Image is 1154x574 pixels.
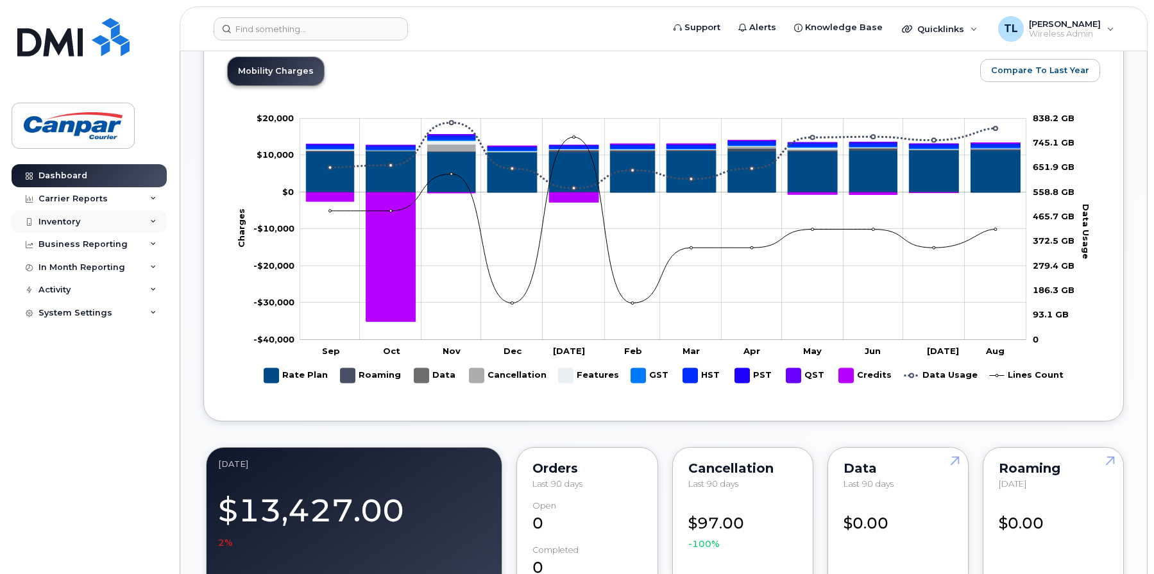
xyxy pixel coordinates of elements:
input: Find something... [214,17,408,40]
div: $0.00 [999,501,1108,534]
g: $0 [253,297,294,307]
tspan: -$30,000 [253,297,294,307]
g: Rate Plan [306,151,1020,192]
g: Roaming [341,363,402,388]
tspan: May [803,346,822,356]
tspan: Apr [743,346,760,356]
g: $0 [253,260,294,271]
div: Quicklinks [893,16,987,42]
tspan: 372.5 GB [1033,236,1074,246]
a: Alerts [729,15,785,40]
tspan: 745.1 GB [1033,137,1074,148]
button: Compare To Last Year [980,59,1100,82]
g: $0 [253,223,294,233]
tspan: Nov [443,346,461,356]
g: GST [631,363,670,388]
tspan: $20,000 [257,113,294,123]
g: Features [559,363,619,388]
span: [DATE] [999,478,1026,489]
div: Data [844,463,953,473]
div: Cancellation [688,463,797,473]
div: Open [532,501,556,511]
span: Support [684,21,720,34]
tspan: [DATE] [927,346,959,356]
g: Data Usage [904,363,978,388]
g: Rate Plan [264,363,328,388]
tspan: Charges [236,208,246,248]
div: August 2025 [218,459,490,469]
a: Support [665,15,729,40]
g: Data [414,363,457,388]
g: Chart [236,113,1096,388]
span: Last 90 days [844,478,894,489]
div: completed [532,545,579,555]
tspan: 465.7 GB [1033,211,1074,221]
span: Compare To Last Year [991,64,1089,76]
g: $0 [257,113,294,123]
tspan: Oct [383,346,400,356]
span: [PERSON_NAME] [1029,19,1101,29]
g: Cancellation [470,363,547,388]
div: $0.00 [844,501,953,534]
g: $0 [257,149,294,160]
tspan: 279.4 GB [1033,260,1074,271]
div: $97.00 [688,501,797,550]
tspan: $10,000 [257,149,294,160]
tspan: 0 [1033,334,1039,344]
g: Lines Count [990,363,1064,388]
tspan: 186.3 GB [1033,285,1074,295]
g: HST [683,363,722,388]
tspan: 558.8 GB [1033,187,1074,197]
div: $13,427.00 [218,485,490,549]
tspan: 838.2 GB [1033,113,1074,123]
div: Orders [532,463,641,473]
tspan: Dec [504,346,522,356]
span: Quicklinks [917,24,964,34]
span: TL [1004,21,1018,37]
tspan: [DATE] [553,346,585,356]
div: Tony Ladriere [989,16,1123,42]
span: Wireless Admin [1029,29,1101,39]
tspan: Data Usage [1081,204,1091,259]
g: Credits [839,363,892,388]
span: Last 90 days [532,478,582,489]
span: Knowledge Base [805,21,883,34]
tspan: $0 [282,187,294,197]
span: 2% [218,536,233,549]
tspan: Mar [683,346,700,356]
tspan: -$40,000 [253,334,294,344]
tspan: -$10,000 [253,223,294,233]
tspan: -$20,000 [253,260,294,271]
tspan: Jun [865,346,881,356]
div: Roaming [999,463,1108,473]
a: Mobility Charges [228,57,324,85]
span: -100% [688,537,720,550]
g: QST [786,363,826,388]
span: Alerts [749,21,776,34]
tspan: Feb [624,346,642,356]
tspan: Sep [322,346,340,356]
g: PST [735,363,774,388]
g: $0 [253,334,294,344]
tspan: 651.9 GB [1033,162,1074,173]
tspan: Aug [985,346,1005,356]
tspan: 93.1 GB [1033,310,1069,320]
div: 0 [532,501,641,534]
span: Last 90 days [688,478,738,489]
g: Roaming [306,148,1020,152]
a: Knowledge Base [785,15,892,40]
g: Legend [264,363,1064,388]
